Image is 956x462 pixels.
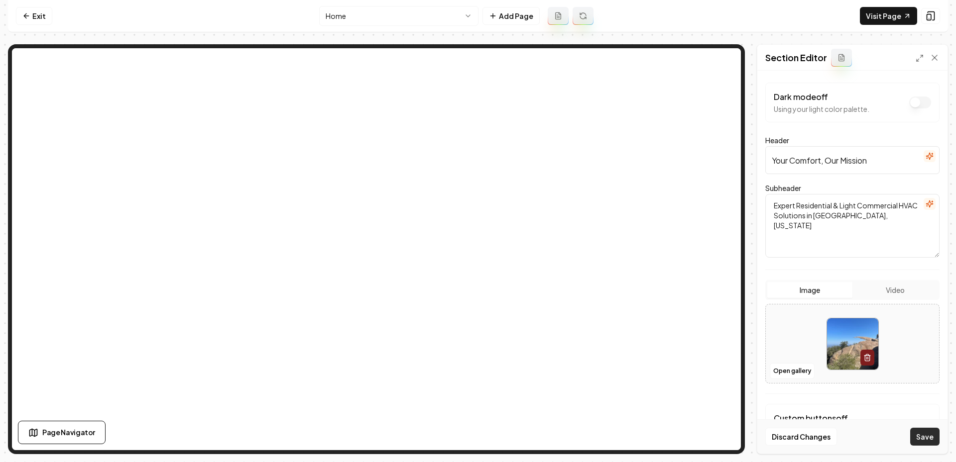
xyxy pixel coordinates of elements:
[482,7,540,25] button: Add Page
[18,421,106,444] button: Page Navigator
[765,51,827,65] h2: Section Editor
[774,92,828,102] label: Dark mode off
[765,146,940,174] input: Header
[860,7,917,25] a: Visit Page
[16,7,52,25] a: Exit
[548,7,569,25] button: Add admin page prompt
[774,104,869,114] p: Using your light color palette.
[767,282,852,298] button: Image
[42,427,95,438] span: Page Navigator
[765,184,801,192] label: Subheader
[852,282,938,298] button: Video
[765,428,837,446] button: Discard Changes
[774,413,848,423] label: Custom buttons off
[910,428,940,446] button: Save
[573,7,594,25] button: Regenerate page
[831,49,852,67] button: Add admin section prompt
[765,136,789,145] label: Header
[770,363,815,379] button: Open gallery
[827,318,878,370] img: image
